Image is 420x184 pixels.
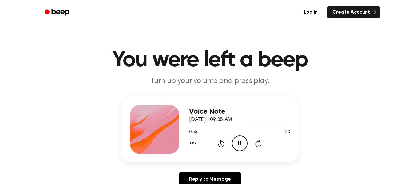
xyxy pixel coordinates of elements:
a: Beep [40,6,75,18]
p: Turn up your volume and press play. [92,76,328,86]
a: Create Account [327,6,380,18]
span: 0:55 [189,129,197,135]
button: 1.0x [189,138,198,149]
h1: You were left a beep [53,49,367,71]
h3: Voice Note [189,108,290,116]
span: 1:30 [282,129,290,135]
a: Log in [298,5,324,19]
span: [DATE] · 09:38 AM [189,117,232,123]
